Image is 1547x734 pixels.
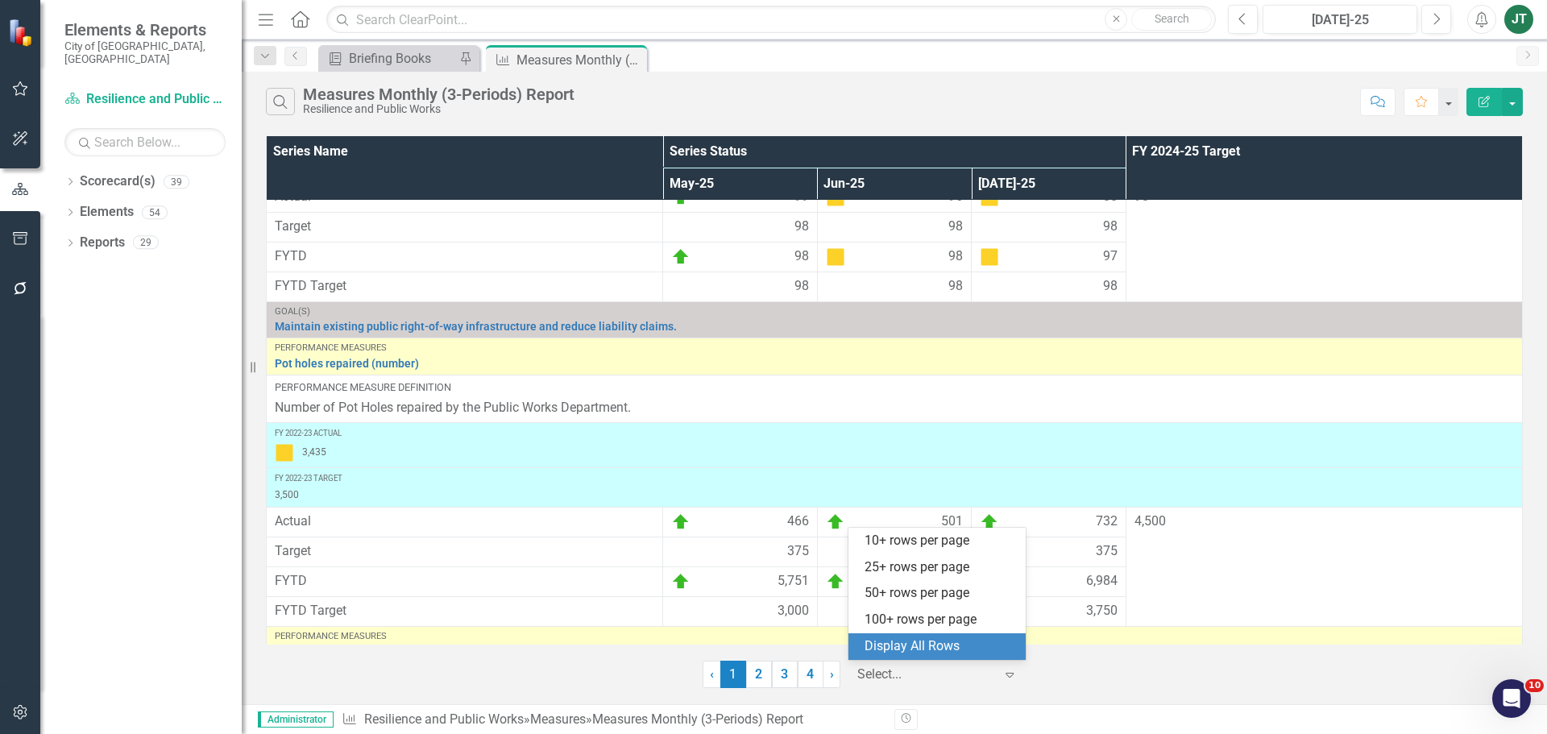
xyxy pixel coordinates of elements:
td: Double-Click to Edit [817,537,972,566]
div: Performance Measures [275,343,1514,353]
span: 501 [941,512,963,532]
div: 54 [142,205,168,219]
p: Number of Pot Holes repaired by the Public Works Department. [275,399,1514,417]
td: Double-Click to Edit Right Click for Context Menu [267,626,1523,663]
span: › [830,666,834,682]
small: City of [GEOGRAPHIC_DATA], [GEOGRAPHIC_DATA] [64,39,226,66]
img: On Target [671,512,691,532]
img: Caution [275,443,294,462]
div: 39 [164,175,189,189]
span: 97 [1103,247,1118,267]
span: Target [275,218,654,236]
button: Search [1131,8,1212,31]
span: 3,750 [1086,602,1118,620]
span: FYTD Target [275,277,654,296]
td: Double-Click to Edit [267,467,1523,507]
span: 375 [787,542,809,561]
td: Double-Click to Edit [972,212,1126,242]
span: Target [275,542,654,561]
span: FYTD [275,572,654,591]
span: 1 [720,661,746,688]
div: Measures Monthly (3-Periods) Report [516,50,643,70]
span: 732 [1096,512,1118,532]
div: 25+ rows per page [865,558,1016,577]
button: JT [1504,5,1533,34]
a: Maintain existing public right-of-way infrastructure and reduce liability claims. [275,321,1514,333]
span: 98 [1103,277,1118,296]
div: Performance Measures [275,632,1514,641]
span: 98 [794,218,809,236]
span: 98 [948,247,963,267]
span: 375 [1096,542,1118,561]
img: On Target [980,512,999,532]
span: 3,500 [275,489,299,500]
span: ‹ [710,666,714,682]
td: Double-Click to Edit [1126,182,1522,301]
div: [DATE]-25 [1268,10,1412,30]
td: Double-Click to Edit [972,507,1126,537]
a: Measures [530,711,586,727]
input: Search Below... [64,128,226,156]
div: Briefing Books [349,48,455,68]
img: Caution [826,247,845,267]
img: On Target [671,247,691,267]
a: Elements [80,203,134,222]
span: Actual [275,512,654,531]
span: 4,500 [1134,513,1166,529]
td: Double-Click to Edit [267,212,663,242]
span: 98 [1103,218,1118,236]
img: ClearPoint Strategy [8,19,36,47]
span: 466 [787,512,809,532]
a: 2 [746,661,772,688]
span: 98 [948,218,963,236]
a: Briefing Books [322,48,455,68]
td: Double-Click to Edit [972,537,1126,566]
td: Double-Click to Edit Right Click for Context Menu [267,301,1523,338]
td: Double-Click to Edit [817,507,972,537]
div: Display All Rows [865,637,1016,656]
span: 98 [1134,189,1149,204]
img: On Target [671,572,691,591]
span: 10 [1525,679,1544,692]
div: Measures Monthly (3-Periods) Report [592,711,803,727]
span: 98 [948,277,963,296]
td: Double-Click to Edit [817,212,972,242]
div: 10+ rows per page [865,532,1016,550]
a: 3 [772,661,798,688]
div: 100+ rows per page [865,611,1016,629]
div: FY 2022-23 Actual [275,428,1514,439]
button: [DATE]-25 [1263,5,1417,34]
img: Caution [980,247,999,267]
span: 98 [794,277,809,296]
td: Double-Click to Edit Right Click for Context Menu [267,338,1523,375]
a: Resilience and Public Works [364,711,524,727]
td: Double-Click to Edit [663,537,818,566]
a: Resilience and Public Works [64,90,226,109]
a: Pot holes repaired (number) [275,358,1514,370]
div: FY 2022-23 Target [275,473,1514,484]
span: FYTD Target [275,602,654,620]
td: Double-Click to Edit [267,375,1523,423]
a: Reports [80,234,125,252]
div: 29 [133,236,159,250]
span: Search [1155,12,1189,25]
span: 3,000 [778,602,809,620]
td: Double-Click to Edit [267,537,663,566]
input: Search ClearPoint... [326,6,1216,34]
div: Performance Measure Definition [275,380,1514,395]
td: Double-Click to Edit [267,507,663,537]
span: Administrator [258,711,334,728]
img: On Target [826,572,845,591]
span: Elements & Reports [64,20,226,39]
img: On Target [826,512,845,532]
div: » » [342,711,882,729]
td: Double-Click to Edit [663,212,818,242]
a: 4 [798,661,823,688]
span: 98 [794,247,809,267]
span: 3,435 [302,446,326,458]
span: FYTD [275,247,654,266]
td: Double-Click to Edit [1126,507,1522,626]
div: Goal(s) [275,307,1514,317]
div: 50+ rows per page [865,584,1016,603]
